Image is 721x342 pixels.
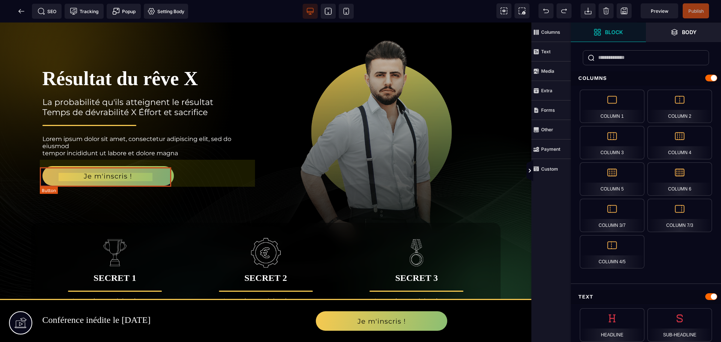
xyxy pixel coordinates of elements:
[580,308,644,342] div: Headline
[647,126,712,159] div: Column 4
[107,4,141,19] span: Create Alert Modal
[541,29,560,35] strong: Columns
[94,250,136,260] b: SECRET 1
[599,3,614,18] span: Clear
[571,22,646,42] span: Open Blocks
[581,3,596,18] span: Open Import Webpage
[496,3,511,18] span: View components
[514,3,529,18] span: Screenshot
[148,7,184,15] span: Setting Body
[647,90,712,123] div: Column 2
[647,162,712,196] div: Column 6
[531,61,571,81] span: Media
[557,3,572,18] span: Redo
[303,4,318,19] span: View desktop
[112,7,136,15] span: Popup
[321,4,336,19] span: View tablet
[531,139,571,159] span: Payment
[541,49,551,54] strong: Text
[580,199,644,232] div: Column 3/7
[531,42,571,61] span: Text
[571,71,721,85] div: Columns
[395,250,438,260] b: SECRET 3
[531,100,571,120] span: Forms
[683,3,709,18] span: Save
[688,8,704,14] span: Publish
[580,126,644,159] div: Column 3
[541,88,552,93] strong: Extra
[531,22,571,42] span: Columns
[651,8,668,14] span: Preview
[617,3,632,18] span: Save
[531,120,571,139] span: Other
[208,273,323,305] text: Lorem ipsum dolor sit amet, consectetur adipiscing elit, sed do eiusmod tempor incididunt ut labo...
[641,3,678,18] span: Preview
[42,71,258,99] h2: La probabilité qu'ils atteignent le résultat Temps de dévrabilité X Éffort et sacrifice
[647,199,712,232] div: Column 7/3
[571,290,721,304] div: Text
[42,111,258,136] text: Lorem ipsum dolor sit amet, consectetur adipiscing elit, sed do eiusmod tempor incididunt ut labo...
[531,81,571,100] span: Extra
[646,22,721,42] span: Open Layers
[571,160,578,182] span: Toggle Views
[32,4,62,19] span: Seo meta data
[359,273,474,305] text: Lorem ipsum dolor sit amet, consectetur adipiscing elit, sed do eiusmod tempor incididunt ut labo...
[57,273,173,305] text: Lorem ipsum dolor sit amet, consectetur adipiscing elit, sed do eiusmod tempor incididunt ut labo...
[682,29,697,35] strong: Body
[541,166,558,172] strong: Custom
[70,7,98,15] span: Tracking
[580,235,644,268] div: Column 4/5
[541,107,555,113] strong: Forms
[647,308,712,342] div: Sub-headline
[538,3,554,18] span: Undo
[605,29,623,35] strong: Block
[531,159,571,178] span: Custom Block
[541,68,554,74] strong: Media
[580,90,644,123] div: Column 1
[541,127,553,132] strong: Other
[297,11,466,236] img: 91080ed7898d91c22c8e104d8a827e7e_profil14.png
[401,215,431,245] img: 2b8b6239f9cd83f4984384e1c504d95b_line.png
[38,7,56,15] span: SEO
[339,4,354,19] span: View mobile
[580,162,644,196] div: Column 5
[316,289,447,308] button: Je m'inscris !
[100,215,130,245] img: 1a93b99cc5de67565db4081e7148b678_cup.png
[144,4,188,19] span: Favicon
[42,144,174,163] button: Je m'inscris !
[65,4,104,19] span: Tracking code
[14,4,29,19] span: Back
[42,41,258,71] h1: Résultat du rêve X
[244,250,287,260] b: SECRET 2
[541,146,560,152] strong: Payment
[251,215,281,245] img: 13d99394073da9d40b0c9464849f2b32_mechanical-engineering.png
[42,289,258,306] h2: Conférence inédite le [DATE]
